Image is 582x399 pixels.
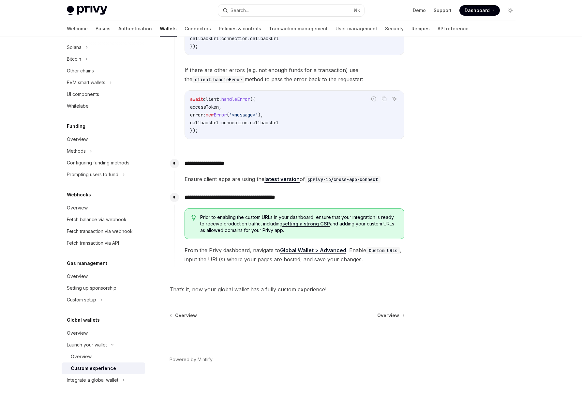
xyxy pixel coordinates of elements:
[377,312,404,319] a: Overview
[71,364,116,372] div: Custom experience
[62,225,145,237] a: Fetch transaction via webhook
[219,96,221,102] span: .
[227,112,229,118] span: (
[219,21,261,37] a: Policies & controls
[62,327,145,339] a: Overview
[62,351,145,362] a: Overview
[366,247,400,254] code: Custom URLs
[67,272,88,280] div: Overview
[62,65,145,77] a: Other chains
[190,120,221,126] span: callbackUrl:
[67,316,100,324] h5: Global wallets
[62,88,145,100] a: UI components
[218,5,364,16] button: Search...⌘K
[411,21,430,37] a: Recipes
[190,96,203,102] span: await
[190,104,219,110] span: accessToken
[250,120,279,126] span: callbackUrl
[67,296,96,304] div: Custom setup
[175,312,197,319] span: Overview
[459,5,500,16] a: Dashboard
[190,43,198,49] span: });
[231,7,249,14] div: Search...
[264,176,300,183] a: latest version
[190,128,198,133] span: });
[353,8,360,13] span: ⌘ K
[185,175,404,184] span: Ensure client apps are using the of
[67,90,99,98] div: UI components
[438,21,469,37] a: API reference
[62,282,145,294] a: Setting up sponsorship
[221,120,247,126] span: connection
[67,79,105,86] div: EVM smart wallets
[380,95,388,103] button: Copy the contents from the code block
[247,120,250,126] span: .
[200,214,397,234] span: Prior to enabling the custom URLs in your dashboard, ensure that your integration is ready to rec...
[96,21,111,37] a: Basics
[62,100,145,112] a: Whitelabel
[67,329,88,337] div: Overview
[280,247,346,254] a: Global Wallet > Advanced
[118,21,152,37] a: Authentication
[434,7,452,14] a: Support
[192,76,245,83] code: client.handleError
[62,202,145,214] a: Overview
[67,55,81,63] div: Bitcoin
[67,216,127,223] div: Fetch balance via webhook
[214,112,227,118] span: Error
[170,356,213,363] a: Powered by Mintlify
[250,36,279,41] span: callbackUrl
[160,21,177,37] a: Wallets
[67,341,107,349] div: Launch your wallet
[190,36,221,41] span: callbackUrl:
[62,237,145,249] a: Fetch transaction via API
[67,67,94,75] div: Other chains
[67,284,116,292] div: Setting up sponsorship
[62,157,145,169] a: Configuring funding methods
[203,96,219,102] span: client
[336,21,377,37] a: User management
[258,112,263,118] span: ),
[206,112,214,118] span: new
[247,36,250,41] span: .
[71,353,92,361] div: Overview
[305,176,381,183] code: @privy-io/cross-app-connect
[390,95,399,103] button: Ask AI
[67,191,91,199] h5: Webhooks
[170,285,405,294] span: That’s it, now your global wallet has a fully custom experience!
[280,247,346,253] strong: Global Wallet > Advanced
[190,112,206,118] span: error:
[413,7,426,14] a: Demo
[67,376,118,384] div: Integrate a global wallet
[221,36,247,41] span: connection
[67,147,86,155] div: Methods
[67,6,107,15] img: light logo
[62,133,145,145] a: Overview
[62,214,145,225] a: Fetch balance via webhook
[67,171,118,178] div: Prompting users to fund
[369,95,378,103] button: Report incorrect code
[282,221,330,227] a: setting a strong CSP
[185,21,211,37] a: Connectors
[185,66,404,84] span: If there are other errors (e.g. not enough funds for a transaction) use the method to pass the er...
[67,259,107,267] h5: Gas management
[385,21,404,37] a: Security
[221,96,250,102] span: handleError
[67,122,85,130] h5: Funding
[67,204,88,212] div: Overview
[505,5,515,16] button: Toggle dark mode
[67,135,88,143] div: Overview
[465,7,490,14] span: Dashboard
[67,102,90,110] div: Whitelabel
[67,43,82,51] div: Solana
[269,21,328,37] a: Transaction management
[67,227,133,235] div: Fetch transaction via webhook
[377,312,399,319] span: Overview
[62,362,145,374] a: Custom experience
[219,104,221,110] span: ,
[250,96,255,102] span: ({
[170,312,197,319] a: Overview
[191,215,196,221] svg: Tip
[67,21,88,37] a: Welcome
[229,112,258,118] span: '<message>'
